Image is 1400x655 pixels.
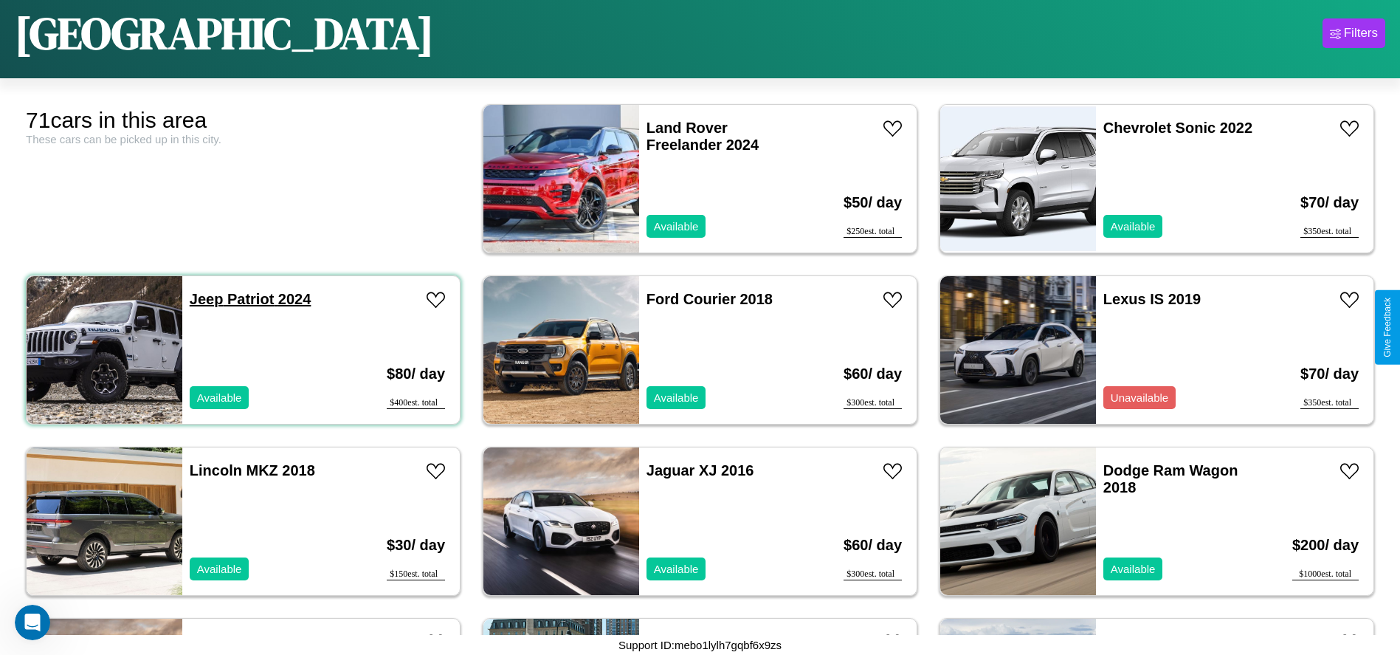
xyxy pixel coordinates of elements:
a: Jaguar XE 2023 [190,634,299,650]
a: Toyota Pick-Up 2018 [646,634,790,650]
h3: $ 60 / day [844,351,902,397]
h3: $ 50 / day [844,179,902,226]
iframe: Intercom live chat [15,605,50,640]
a: Jaguar XJ 2016 [646,462,754,479]
p: Available [654,559,699,579]
a: Chevrolet Sonic 2022 [1103,120,1252,136]
button: Filters [1323,18,1385,48]
h3: $ 70 / day [1300,179,1359,226]
p: Support ID: mebo1lylh7gqbf6x9zs [618,635,782,655]
a: Tesla Semi 2017 [1103,634,1216,650]
p: Available [1111,559,1156,579]
div: $ 300 est. total [844,397,902,409]
div: $ 400 est. total [387,397,445,409]
div: 71 cars in this area [26,108,461,133]
a: Jeep Patriot 2024 [190,291,311,307]
p: Available [1111,216,1156,236]
h3: $ 30 / day [387,522,445,569]
h3: $ 80 / day [387,351,445,397]
a: Lexus IS 2019 [1103,291,1201,307]
p: Available [654,388,699,408]
a: Dodge Ram Wagon 2018 [1103,462,1238,495]
div: $ 150 est. total [387,569,445,580]
a: Lincoln MKZ 2018 [190,462,315,479]
p: Available [197,388,242,408]
p: Available [654,216,699,236]
div: $ 250 est. total [844,226,902,238]
p: Unavailable [1111,388,1168,408]
h3: $ 60 / day [844,522,902,569]
h3: $ 200 / day [1292,522,1359,569]
a: Ford Courier 2018 [646,291,773,307]
div: $ 1000 est. total [1292,569,1359,580]
p: Available [197,559,242,579]
div: These cars can be picked up in this city. [26,133,461,145]
a: Land Rover Freelander 2024 [646,120,759,153]
div: $ 350 est. total [1300,226,1359,238]
div: Give Feedback [1382,298,1393,357]
h1: [GEOGRAPHIC_DATA] [15,3,434,64]
div: $ 300 est. total [844,569,902,580]
div: $ 350 est. total [1300,397,1359,409]
div: Filters [1344,26,1378,41]
h3: $ 70 / day [1300,351,1359,397]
